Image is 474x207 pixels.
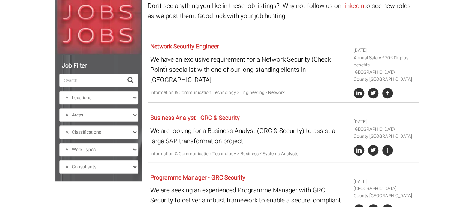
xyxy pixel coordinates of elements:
li: Annual Salary €70-90k plus benefits [354,54,416,69]
a: Programme Manager - GRC Security [150,173,245,182]
li: [GEOGRAPHIC_DATA] County [GEOGRAPHIC_DATA] [354,69,416,83]
a: Network Security Engineer [150,42,219,51]
a: Business Analyst - GRC & Security [150,113,240,122]
p: We have an exclusive requirement for a Network Security (Check Point) specialist with one of our ... [150,54,348,85]
a: Linkedin [341,1,364,11]
li: [GEOGRAPHIC_DATA] County [GEOGRAPHIC_DATA] [354,126,416,140]
li: [DATE] [354,47,416,54]
li: [DATE] [354,178,416,185]
p: Information & Communication Technology > Engineering - Network [150,89,348,96]
li: [DATE] [354,118,416,125]
input: Search [59,74,123,87]
p: We are looking for a Business Analyst (GRC & Security) to assist a large SAP transformation project. [150,126,348,146]
li: [GEOGRAPHIC_DATA] County [GEOGRAPHIC_DATA] [354,185,416,199]
p: Information & Communication Technology > Business / Systems Analysts [150,150,348,157]
h5: Job Filter [59,63,138,70]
